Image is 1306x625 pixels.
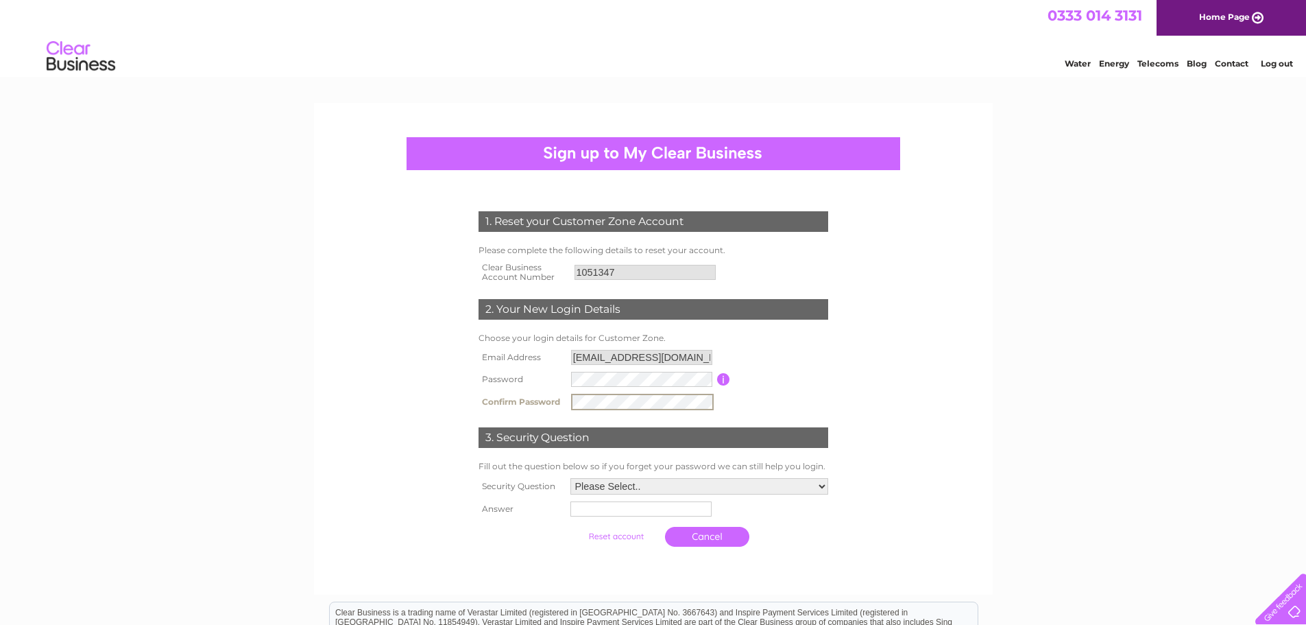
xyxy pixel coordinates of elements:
td: Choose your login details for Customer Zone. [475,330,832,346]
a: Log out [1261,58,1293,69]
a: Energy [1099,58,1129,69]
div: 1. Reset your Customer Zone Account [479,211,828,232]
th: Answer [475,498,567,520]
a: Telecoms [1137,58,1178,69]
div: Clear Business is a trading name of Verastar Limited (registered in [GEOGRAPHIC_DATA] No. 3667643... [330,8,978,67]
div: 2. Your New Login Details [479,299,828,320]
th: Clear Business Account Number [475,259,571,286]
th: Security Question [475,475,567,498]
th: Email Address [475,346,568,368]
input: Information [717,373,730,386]
a: 0333 014 3131 [1048,7,1142,24]
td: Fill out the question below so if you forget your password we can still help you login. [475,458,832,475]
th: Password [475,368,568,390]
a: Water [1065,58,1091,69]
a: Contact [1215,58,1248,69]
a: Blog [1187,58,1207,69]
div: 3. Security Question [479,427,828,448]
a: Cancel [665,527,749,547]
input: Submit [574,527,658,546]
th: Confirm Password [475,390,568,414]
td: Please complete the following details to reset your account. [475,242,832,259]
img: logo.png [46,36,116,78]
